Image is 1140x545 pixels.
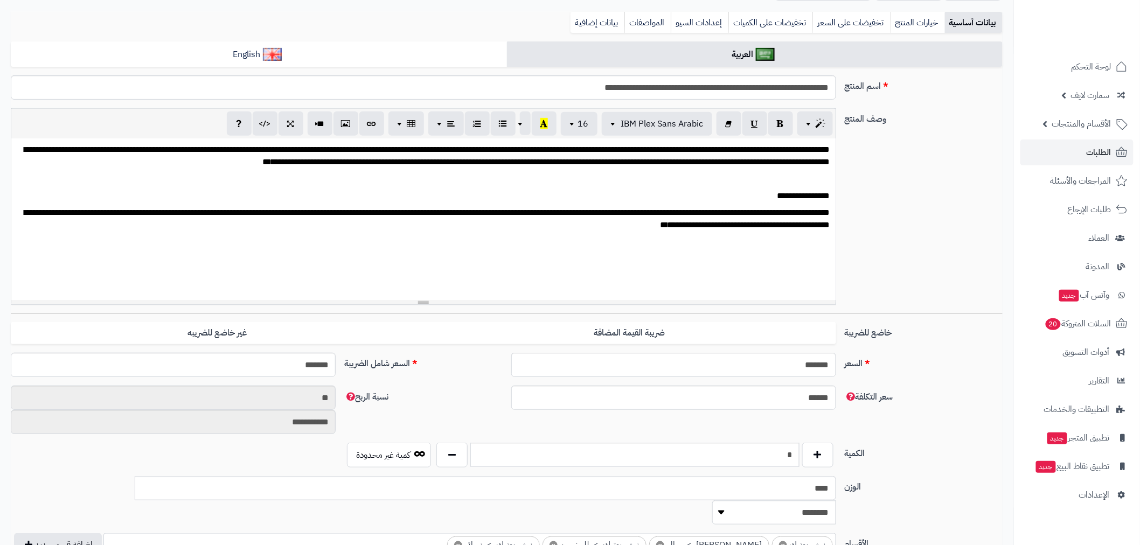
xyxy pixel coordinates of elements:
label: السعر [840,353,1007,370]
a: لوحة التحكم [1020,54,1134,80]
a: English [11,41,507,68]
span: 16 [578,117,589,130]
span: الإعدادات [1079,487,1110,502]
a: المواصفات [624,12,671,33]
a: العربية [507,41,1003,68]
a: طلبات الإرجاع [1020,197,1134,222]
label: غير خاضع للضريبه [11,322,423,344]
a: تطبيق نقاط البيعجديد [1020,453,1134,479]
span: المراجعات والأسئلة [1051,173,1111,188]
span: نسبة الربح [344,390,388,403]
a: خيارات المنتج [891,12,945,33]
span: جديد [1036,461,1056,473]
a: المراجعات والأسئلة [1020,168,1134,194]
span: المدونة [1086,259,1110,274]
span: تطبيق نقاط البيع [1035,459,1110,474]
span: لوحة التحكم [1072,59,1111,74]
a: بيانات أساسية [945,12,1003,33]
a: العملاء [1020,225,1134,251]
span: وآتس آب [1058,288,1110,303]
a: الطلبات [1020,139,1134,165]
span: IBM Plex Sans Arabic [621,117,704,130]
span: جديد [1059,290,1079,302]
span: جديد [1047,432,1067,444]
span: طلبات الإرجاع [1068,202,1111,217]
label: الوزن [840,476,1007,493]
img: English [263,48,282,61]
a: الإعدادات [1020,482,1134,508]
span: الطلبات [1087,145,1111,160]
span: 20 [1046,318,1061,330]
span: الأقسام والمنتجات [1052,116,1111,131]
label: الكمية [840,443,1007,460]
a: بيانات إضافية [571,12,624,33]
a: تخفيضات على السعر [812,12,891,33]
a: وآتس آبجديد [1020,282,1134,308]
button: IBM Plex Sans Arabic [602,112,712,136]
label: وصف المنتج [840,108,1007,125]
span: التطبيقات والخدمات [1044,402,1110,417]
label: ضريبة القيمة المضافة [423,322,836,344]
label: اسم المنتج [840,75,1007,93]
a: السلات المتروكة20 [1020,311,1134,337]
span: السلات المتروكة [1045,316,1111,331]
a: إعدادات السيو [671,12,728,33]
img: العربية [756,48,775,61]
a: التطبيقات والخدمات [1020,396,1134,422]
span: العملاء [1089,230,1110,246]
a: المدونة [1020,254,1134,280]
a: تخفيضات على الكميات [728,12,812,33]
span: سمارت لايف [1071,88,1110,103]
span: سعر التكلفة [845,390,893,403]
span: التقارير [1089,373,1110,388]
label: خاضع للضريبة [840,322,1007,339]
a: تطبيق المتجرجديد [1020,425,1134,451]
button: 16 [561,112,597,136]
a: التقارير [1020,368,1134,394]
span: أدوات التسويق [1063,345,1110,360]
a: أدوات التسويق [1020,339,1134,365]
span: تطبيق المتجر [1046,430,1110,445]
label: السعر شامل الضريبة [340,353,507,370]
